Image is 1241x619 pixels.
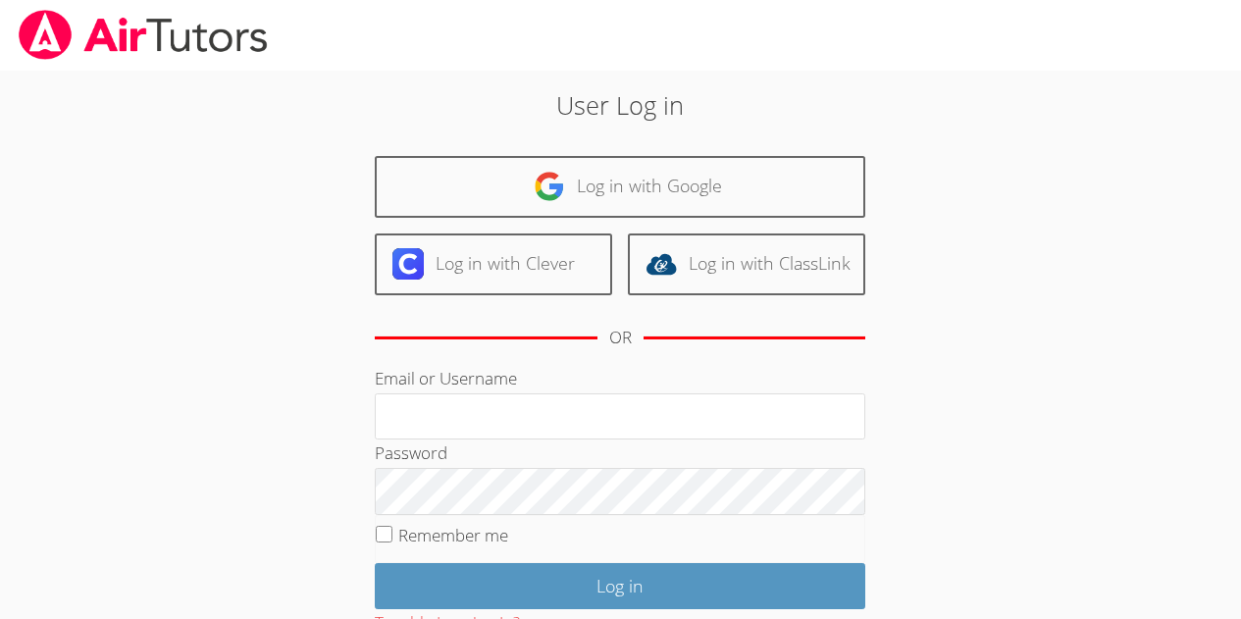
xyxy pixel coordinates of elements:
[534,171,565,202] img: google-logo-50288ca7cdecda66e5e0955fdab243c47b7ad437acaf1139b6f446037453330a.svg
[646,248,677,280] img: classlink-logo-d6bb404cc1216ec64c9a2012d9dc4662098be43eaf13dc465df04b49fa7ab582.svg
[375,233,612,295] a: Log in with Clever
[392,248,424,280] img: clever-logo-6eab21bc6e7a338710f1a6ff85c0baf02591cd810cc4098c63d3a4b26e2feb20.svg
[17,10,270,60] img: airtutors_banner-c4298cdbf04f3fff15de1276eac7730deb9818008684d7c2e4769d2f7ddbe033.png
[375,563,865,609] input: Log in
[628,233,865,295] a: Log in with ClassLink
[609,324,632,352] div: OR
[285,86,956,124] h2: User Log in
[375,441,447,464] label: Password
[375,156,865,218] a: Log in with Google
[375,367,517,389] label: Email or Username
[398,524,508,546] label: Remember me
